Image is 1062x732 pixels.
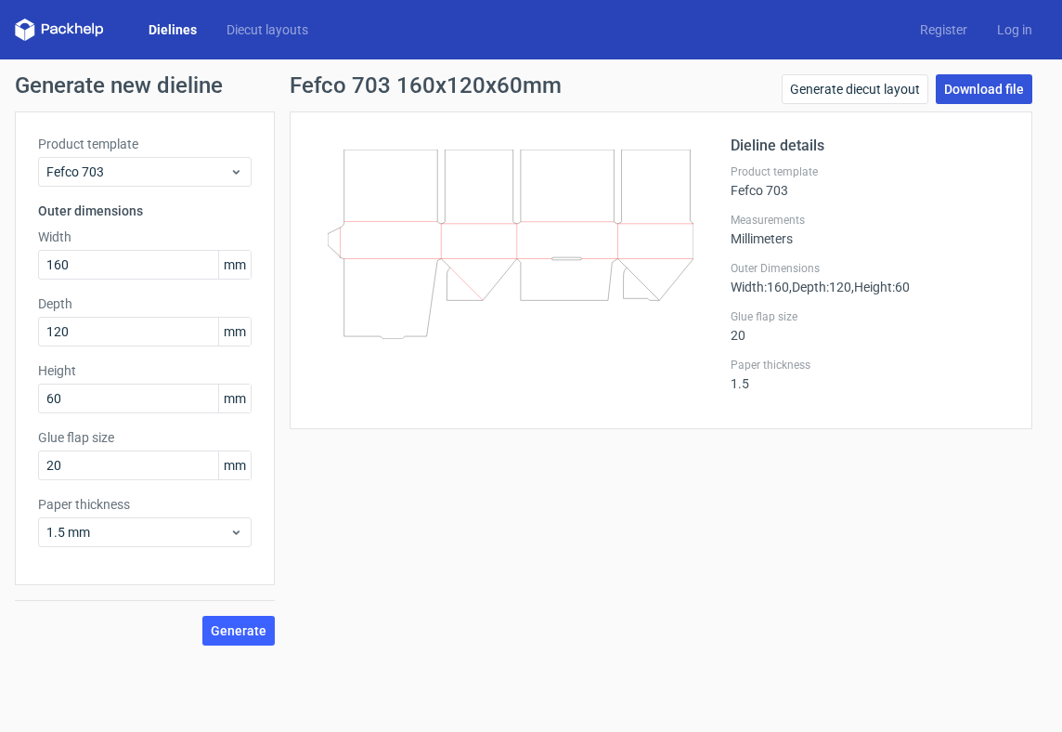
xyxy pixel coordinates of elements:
[731,280,789,294] span: Width : 160
[218,251,251,279] span: mm
[38,495,252,514] label: Paper thickness
[46,523,229,542] span: 1.5 mm
[782,74,928,104] a: Generate diecut layout
[851,280,910,294] span: , Height : 60
[218,451,251,479] span: mm
[38,361,252,380] label: Height
[38,202,252,220] h3: Outer dimensions
[46,163,229,181] span: Fefco 703
[218,318,251,346] span: mm
[731,358,1009,391] div: 1.5
[38,428,252,447] label: Glue flap size
[212,20,323,39] a: Diecut layouts
[731,309,1009,324] label: Glue flap size
[38,135,252,153] label: Product template
[134,20,212,39] a: Dielines
[290,74,562,97] h1: Fefco 703 160x120x60mm
[38,228,252,246] label: Width
[731,164,1009,179] label: Product template
[731,135,1009,157] h2: Dieline details
[731,309,1009,343] div: 20
[731,213,1009,228] label: Measurements
[211,624,266,637] span: Generate
[218,385,251,412] span: mm
[905,20,982,39] a: Register
[202,616,275,646] button: Generate
[936,74,1032,104] a: Download file
[15,74,1047,97] h1: Generate new dieline
[982,20,1047,39] a: Log in
[731,358,1009,373] label: Paper thickness
[789,280,851,294] span: , Depth : 120
[731,213,1009,246] div: Millimeters
[731,164,1009,198] div: Fefco 703
[731,261,1009,276] label: Outer Dimensions
[38,294,252,313] label: Depth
